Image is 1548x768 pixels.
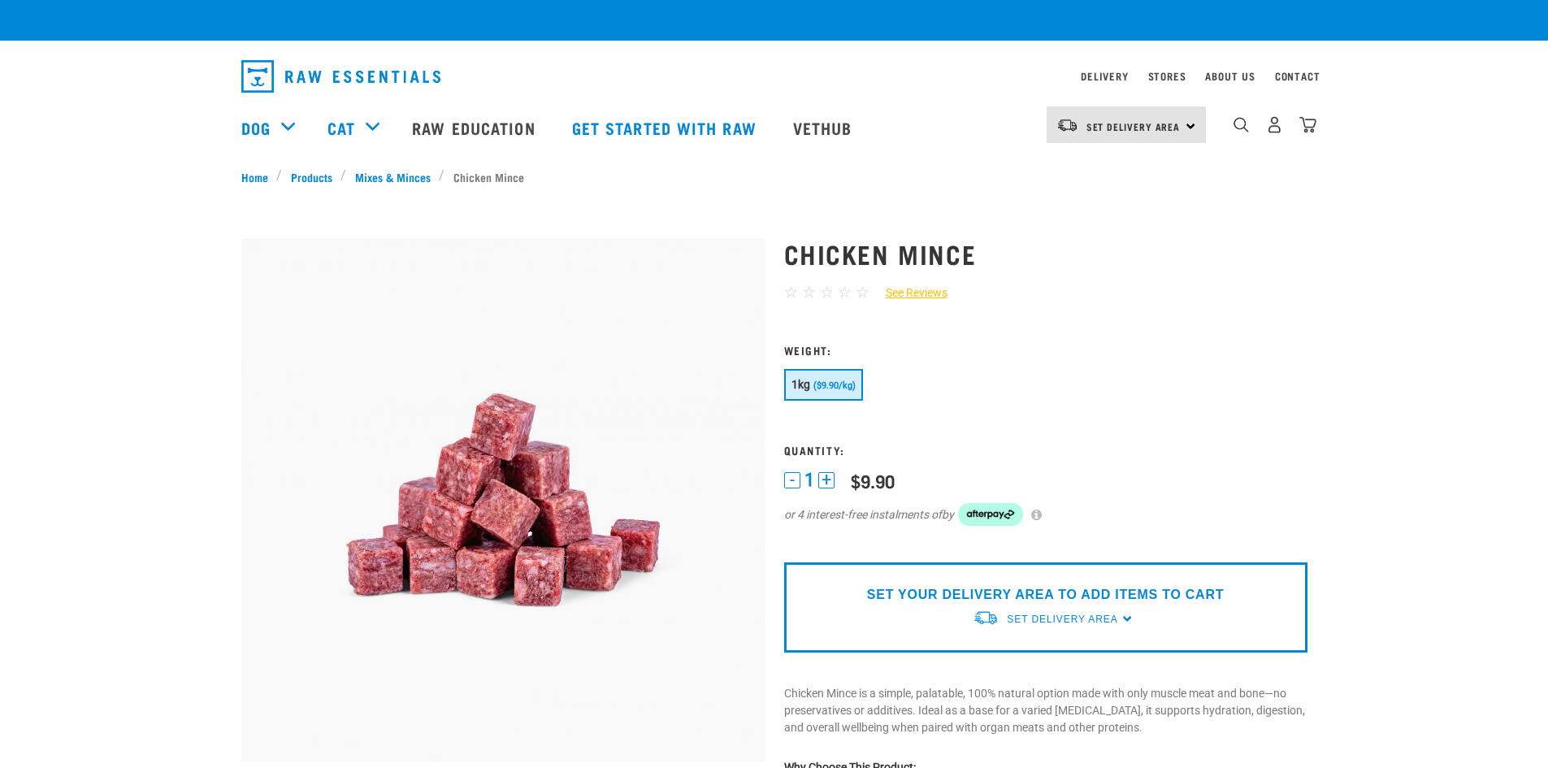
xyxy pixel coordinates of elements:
a: Home [241,168,277,185]
span: ☆ [820,283,834,302]
button: 1kg ($9.90/kg) [784,369,863,401]
nav: breadcrumbs [241,168,1307,185]
span: Set Delivery Area [1086,124,1181,129]
a: Cat [327,115,355,140]
span: ☆ [838,283,852,302]
div: or 4 interest-free instalments of by [784,503,1307,526]
a: Vethub [777,95,873,160]
nav: dropdown navigation [228,54,1320,99]
button: + [818,472,835,488]
a: Products [282,168,340,185]
img: van-moving.png [1056,118,1078,132]
a: Mixes & Minces [346,168,439,185]
h3: Weight: [784,344,1307,356]
span: 1 [804,471,814,488]
div: $9.90 [851,471,895,491]
a: Stores [1148,73,1186,79]
a: About Us [1205,73,1255,79]
span: ☆ [856,283,869,302]
a: See Reviews [869,284,947,302]
a: Contact [1275,73,1320,79]
img: home-icon-1@2x.png [1234,117,1249,132]
img: van-moving.png [973,610,999,627]
img: Afterpay [958,503,1023,526]
span: ($9.90/kg) [813,380,856,391]
span: ☆ [784,283,798,302]
span: ☆ [802,283,816,302]
p: SET YOUR DELIVERY AREA TO ADD ITEMS TO CART [867,585,1224,605]
img: user.png [1266,116,1283,133]
a: Raw Education [396,95,555,160]
a: Dog [241,115,271,140]
img: Raw Essentials Logo [241,60,440,93]
img: Chicken M Ince 1613 [241,238,765,761]
p: Chicken Mince is a simple, palatable, 100% natural option made with only muscle meat and bone—no ... [784,685,1307,736]
span: 1kg [791,378,811,391]
img: home-icon@2x.png [1299,116,1316,133]
a: Get started with Raw [556,95,777,160]
button: - [784,472,800,488]
a: Delivery [1081,73,1128,79]
h1: Chicken Mince [784,239,1307,268]
span: Set Delivery Area [1007,614,1117,625]
h3: Quantity: [784,444,1307,456]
